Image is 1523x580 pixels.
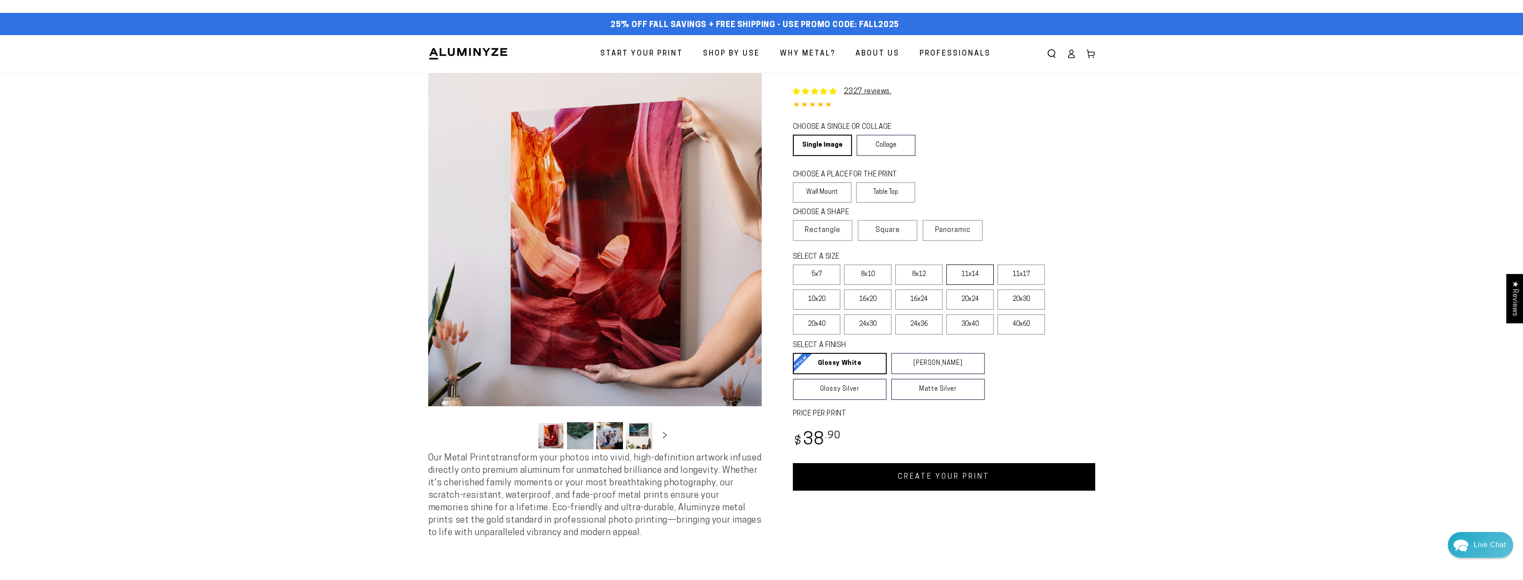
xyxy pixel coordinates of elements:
summary: Search our site [1042,44,1061,64]
a: Glossy White [793,353,887,374]
span: Start Your Print [600,48,683,60]
a: Why Metal? [773,42,842,66]
label: 20x30 [997,289,1045,310]
label: 20x24 [946,289,994,310]
legend: CHOOSE A SINGLE OR COLLAGE [793,122,908,132]
a: Glossy Silver [793,379,887,400]
label: 5x7 [793,264,840,285]
a: Start Your Print [594,42,690,66]
a: [PERSON_NAME] [891,353,985,374]
span: Square [876,225,900,236]
span: Why Metal? [780,48,836,60]
button: Slide right [655,426,675,445]
label: Table Top [856,182,915,203]
label: 10x20 [793,289,840,310]
button: Load image 1 in gallery view [538,422,564,449]
label: 8x10 [844,264,892,285]
label: 11x17 [997,264,1045,285]
label: PRICE PER PRINT [793,409,1095,419]
label: 16x20 [844,289,892,310]
button: Load image 3 in gallery view [596,422,623,449]
span: Panoramic [935,227,971,234]
label: 11x14 [946,264,994,285]
img: Aluminyze [428,47,508,60]
label: 24x30 [844,314,892,335]
a: Single Image [793,135,852,156]
span: About Us [856,48,900,60]
media-gallery: Gallery Viewer [428,73,762,452]
div: Contact Us Directly [1474,532,1506,558]
legend: SELECT A FINISH [793,340,964,351]
a: CREATE YOUR PRINT [793,463,1095,491]
div: Click to open Judge.me floating reviews tab [1506,274,1523,323]
a: Professionals [913,42,997,66]
a: 2327 reviews. [844,88,892,95]
legend: SELECT A SIZE [793,252,971,262]
label: 20x40 [793,314,840,335]
div: Chat widget toggle [1448,532,1513,558]
a: Shop By Use [696,42,767,66]
a: Matte Silver [891,379,985,400]
bdi: 38 [793,432,841,449]
button: Load image 2 in gallery view [567,422,594,449]
button: Load image 4 in gallery view [626,422,652,449]
span: Professionals [920,48,991,60]
label: 16x24 [895,289,943,310]
label: 24x36 [895,314,943,335]
label: 30x40 [946,314,994,335]
button: Slide left [515,426,535,445]
a: About Us [849,42,906,66]
label: 40x60 [997,314,1045,335]
div: 4.85 out of 5.0 stars [793,99,1095,112]
label: 8x12 [895,264,943,285]
a: Collage [856,135,916,156]
sup: .90 [825,431,841,441]
span: Shop By Use [703,48,760,60]
legend: CHOOSE A PLACE FOR THE PRINT [793,170,907,180]
span: Our Metal Prints transform your photos into vivid, high-definition artwork infused directly onto ... [428,454,762,537]
span: Rectangle [805,225,840,236]
span: 25% off FALL Savings + Free Shipping - Use Promo Code: FALL2025 [611,20,899,30]
span: $ [794,436,802,448]
legend: CHOOSE A SHAPE [793,208,908,218]
label: Wall Mount [793,182,852,203]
